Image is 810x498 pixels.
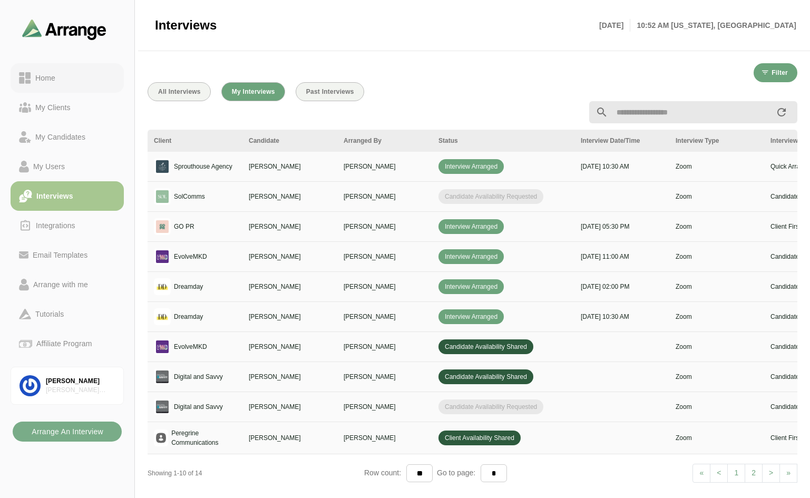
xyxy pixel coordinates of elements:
[11,63,124,93] a: Home
[762,464,780,483] a: Next
[32,190,77,202] div: Interviews
[154,248,171,265] img: logo
[174,192,205,201] p: SolComms
[344,162,426,171] p: [PERSON_NAME]
[174,312,203,321] p: Dreamday
[11,211,124,240] a: Integrations
[364,468,406,477] span: Row count:
[581,222,663,231] p: [DATE] 05:30 PM
[249,252,331,261] p: [PERSON_NAME]
[581,252,663,261] p: [DATE] 11:00 AM
[11,270,124,299] a: Arrange with me
[31,101,75,114] div: My Clients
[438,219,504,234] span: Interview Arranged
[31,308,68,320] div: Tutorials
[438,399,543,414] span: Candidate Availability Requested
[31,131,90,143] div: My Candidates
[11,152,124,181] a: My Users
[344,342,426,351] p: [PERSON_NAME]
[296,82,364,101] button: Past Interviews
[599,19,630,32] p: [DATE]
[676,162,758,171] p: Zoom
[231,88,275,95] span: My Interviews
[174,282,203,291] p: Dreamday
[438,189,543,204] span: Candidate Availability Requested
[581,162,663,171] p: [DATE] 10:30 AM
[11,329,124,358] a: Affiliate Program
[786,468,791,477] span: »
[344,252,426,261] p: [PERSON_NAME]
[11,367,124,405] a: [PERSON_NAME][PERSON_NAME] Associates
[344,136,426,145] div: Arranged By
[344,402,426,412] p: [PERSON_NAME]
[676,136,758,145] div: Interview Type
[344,312,426,321] p: [PERSON_NAME]
[171,428,236,447] p: Peregrine Communications
[31,422,103,442] b: Arrange An Interview
[174,162,232,171] p: Sprouthouse Agency
[438,339,533,354] span: Candidate Availability Shared
[148,82,211,101] button: All Interviews
[249,282,331,291] p: [PERSON_NAME]
[676,402,758,412] p: Zoom
[438,279,504,294] span: Interview Arranged
[11,299,124,329] a: Tutorials
[344,372,426,382] p: [PERSON_NAME]
[154,308,171,325] img: logo
[11,122,124,152] a: My Candidates
[754,63,797,82] button: Filter
[249,162,331,171] p: [PERSON_NAME]
[581,282,663,291] p: [DATE] 02:00 PM
[433,468,481,477] span: Go to page:
[438,159,504,174] span: Interview Arranged
[771,69,788,76] span: Filter
[775,106,788,119] i: appended action
[29,160,69,173] div: My Users
[779,464,797,483] a: Next
[154,136,236,145] div: Client
[745,464,763,483] a: 2
[221,82,285,101] button: My Interviews
[249,222,331,231] p: [PERSON_NAME]
[676,433,758,443] p: Zoom
[249,402,331,412] p: [PERSON_NAME]
[676,282,758,291] p: Zoom
[174,222,194,231] p: GO PR
[249,312,331,321] p: [PERSON_NAME]
[676,192,758,201] p: Zoom
[581,312,663,321] p: [DATE] 10:30 AM
[438,431,521,445] span: Client Availability Shared
[29,278,92,291] div: Arrange with me
[249,433,331,443] p: [PERSON_NAME]
[676,342,758,351] p: Zoom
[174,252,207,261] p: EvolveMKD
[13,422,122,442] button: Arrange An Interview
[676,222,758,231] p: Zoom
[154,158,171,175] img: logo
[32,219,80,232] div: Integrations
[11,93,124,122] a: My Clients
[676,312,758,321] p: Zoom
[676,372,758,382] p: Zoom
[249,192,331,201] p: [PERSON_NAME]
[344,192,426,201] p: [PERSON_NAME]
[154,218,171,235] img: logo
[154,188,171,205] img: logo
[581,136,663,145] div: Interview Date/Time
[46,386,115,395] div: [PERSON_NAME] Associates
[249,372,331,382] p: [PERSON_NAME]
[11,240,124,270] a: Email Templates
[154,429,168,446] img: placeholder logo
[769,468,773,477] span: >
[22,19,106,40] img: arrangeai-name-small-logo.4d2b8aee.svg
[11,181,124,211] a: Interviews
[158,88,201,95] span: All Interviews
[32,337,96,350] div: Affiliate Program
[174,342,207,351] p: EvolveMKD
[438,309,504,324] span: Interview Arranged
[155,17,217,33] span: Interviews
[438,369,533,384] span: Candidate Availability Shared
[31,72,60,84] div: Home
[174,402,223,412] p: Digital and Savvy
[154,398,171,415] img: logo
